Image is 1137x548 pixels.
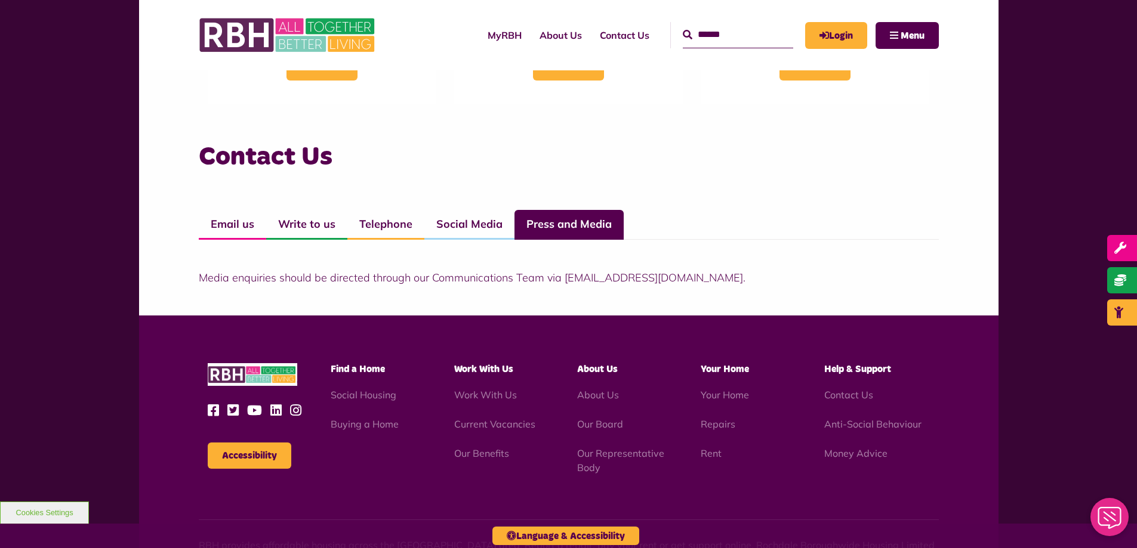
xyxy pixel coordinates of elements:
a: About Us [531,19,591,51]
a: Email us [199,210,266,240]
a: Our Representative Body [577,447,664,473]
a: Social Media [424,210,514,240]
a: MyRBH [479,19,531,51]
span: About Us [577,364,618,374]
a: Telephone [347,210,424,240]
a: Our Benefits [454,447,509,459]
input: Search [683,22,793,48]
img: RBH [199,12,378,58]
span: Help & Support [824,364,891,374]
p: Media enquiries should be directed through our Communications Team via [EMAIL_ADDRESS][DOMAIN_NAME]. [199,270,939,286]
a: Rent [701,447,722,459]
a: Money Advice [824,447,888,459]
a: Press and Media [514,210,624,240]
a: Current Vacancies [454,418,535,430]
span: Find a Home [331,364,385,374]
a: Contact Us [591,19,658,51]
button: Language & Accessibility [492,527,639,545]
a: Buying a Home [331,418,399,430]
a: Social Housing - open in a new tab [331,389,396,401]
a: Anti-Social Behaviour [824,418,922,430]
button: Navigation [876,22,939,49]
a: About Us [577,389,619,401]
a: Contact Us [824,389,873,401]
span: Your Home [701,364,749,374]
button: Accessibility [208,442,291,469]
iframe: Netcall Web Assistant for live chat [1083,494,1137,548]
a: Repairs [701,418,735,430]
a: MyRBH [805,22,867,49]
h3: Contact Us [199,140,939,174]
a: Write to us [266,210,347,240]
span: Work With Us [454,364,513,374]
a: Your Home [701,389,749,401]
img: RBH [208,363,297,386]
a: Our Board [577,418,623,430]
a: Work With Us [454,389,517,401]
span: Menu [901,31,925,41]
